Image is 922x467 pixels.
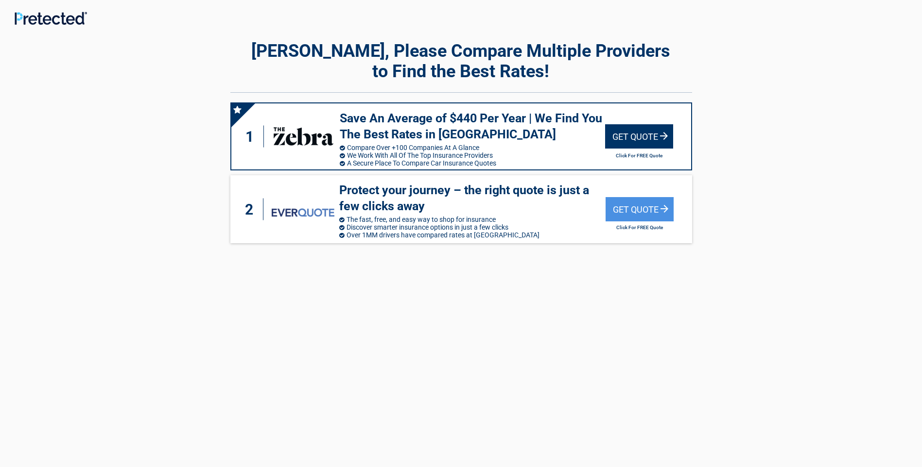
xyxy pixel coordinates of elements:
[340,151,605,159] li: We Work With All Of The Top Insurance Providers
[339,231,606,239] li: Over 1MM drivers have compared rates at [GEOGRAPHIC_DATA]
[272,208,334,217] img: everquote's logo
[340,111,605,142] h3: Save An Average of $440 Per Year | We Find You The Best Rates in [GEOGRAPHIC_DATA]
[272,121,334,151] img: thezebra's logo
[339,183,606,214] h3: Protect your journey – the right quote is just a few clicks away
[240,199,263,220] div: 2
[241,126,264,148] div: 1
[230,41,692,82] h2: [PERSON_NAME], Please Compare Multiple Providers to Find the Best Rates!
[606,225,674,230] h2: Click For FREE Quote
[339,216,606,223] li: The fast, free, and easy way to shop for insurance
[340,159,605,167] li: A Secure Place To Compare Car Insurance Quotes
[339,223,606,231] li: Discover smarter insurance options in just a few clicks
[605,124,673,149] div: Get Quote
[605,153,673,158] h2: Click For FREE Quote
[340,144,605,151] li: Compare Over +100 Companies At A Glance
[606,197,674,221] div: Get Quote
[15,12,87,25] img: Main Logo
